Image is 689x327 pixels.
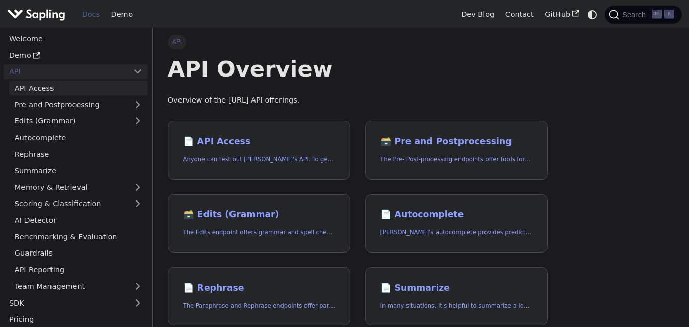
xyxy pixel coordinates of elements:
h2: API Access [183,136,336,147]
a: 📄️ Autocomplete[PERSON_NAME]'s autocomplete provides predictions of the next few characters or words [365,194,548,253]
kbd: K [664,10,674,19]
a: Welcome [4,31,148,46]
h2: Edits (Grammar) [183,209,336,220]
button: Search (Ctrl+K) [605,6,681,24]
a: Team Management [9,279,148,294]
h2: Summarize [380,283,533,294]
a: Contact [500,7,540,22]
a: 📄️ RephraseThe Paraphrase and Rephrase endpoints offer paraphrasing for particular styles. [168,267,350,326]
p: The Paraphrase and Rephrase endpoints offer paraphrasing for particular styles. [183,301,336,311]
nav: Breadcrumbs [168,35,548,49]
h1: API Overview [168,55,548,83]
button: Expand sidebar category 'SDK' [127,295,148,310]
a: 📄️ SummarizeIn many situations, it's helpful to summarize a longer document into a shorter, more ... [365,267,548,326]
a: Pre and Postprocessing [9,97,148,112]
span: Search [619,11,652,19]
a: Demo [4,48,148,63]
p: In many situations, it's helpful to summarize a longer document into a shorter, more easily diges... [380,301,533,311]
p: The Edits endpoint offers grammar and spell checking. [183,228,336,237]
a: Pricing [4,312,148,327]
button: Collapse sidebar category 'API' [127,64,148,79]
a: AI Detector [9,213,148,228]
a: 🗃️ Edits (Grammar)The Edits endpoint offers grammar and spell checking. [168,194,350,253]
a: Rephrase [9,147,148,162]
a: Dev Blog [455,7,499,22]
h2: Rephrase [183,283,336,294]
a: Docs [76,7,106,22]
p: Anyone can test out Sapling's API. To get started with the API, simply: [183,155,336,164]
a: Demo [106,7,138,22]
a: Scoring & Classification [9,196,148,211]
p: The Pre- Post-processing endpoints offer tools for preparing your text data for ingestation as we... [380,155,533,164]
span: API [168,35,187,49]
a: Guardrails [9,246,148,261]
p: Sapling's autocomplete provides predictions of the next few characters or words [380,228,533,237]
h2: Autocomplete [380,209,533,220]
a: Memory & Retrieval [9,180,148,195]
img: Sapling.ai [7,7,65,22]
a: Benchmarking & Evaluation [9,230,148,244]
p: Overview of the [URL] API offerings. [168,94,548,107]
a: API [4,64,127,79]
a: Autocomplete [9,130,148,145]
a: API Access [9,81,148,95]
a: API Reporting [9,262,148,277]
a: GitHub [539,7,584,22]
button: Switch between dark and light mode (currently system mode) [585,7,600,22]
a: Edits (Grammar) [9,114,148,129]
a: SDK [4,295,127,310]
a: Summarize [9,163,148,178]
a: 🗃️ Pre and PostprocessingThe Pre- Post-processing endpoints offer tools for preparing your text d... [365,121,548,180]
a: 📄️ API AccessAnyone can test out [PERSON_NAME]'s API. To get started with the API, simply: [168,121,350,180]
h2: Pre and Postprocessing [380,136,533,147]
a: Sapling.ai [7,7,69,22]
